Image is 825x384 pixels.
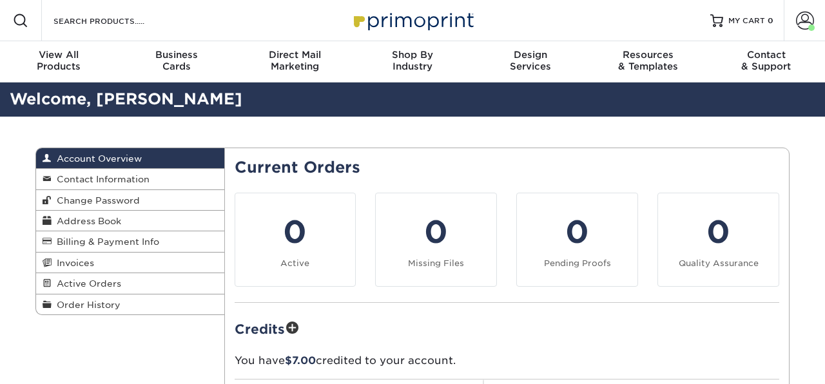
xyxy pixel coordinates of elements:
span: MY CART [728,15,765,26]
small: Quality Assurance [679,258,759,268]
a: Change Password [36,190,224,211]
span: Shop By [354,49,472,61]
a: Account Overview [36,148,224,169]
a: DesignServices [471,41,589,82]
small: Missing Files [408,258,464,268]
span: Business [118,49,236,61]
span: Invoices [52,258,94,268]
span: Change Password [52,195,140,206]
div: 0 [666,209,771,255]
span: Billing & Payment Info [52,236,159,247]
div: Services [471,49,589,72]
small: Pending Proofs [544,258,611,268]
a: BusinessCards [118,41,236,82]
div: Cards [118,49,236,72]
span: Active Orders [52,278,121,289]
img: Primoprint [348,6,477,34]
div: 0 [243,209,348,255]
span: Resources [589,49,707,61]
a: Invoices [36,253,224,273]
a: 0 Quality Assurance [657,193,779,287]
a: Order History [36,294,224,314]
div: 0 [525,209,630,255]
a: Shop ByIndustry [354,41,472,82]
span: Address Book [52,216,121,226]
span: Design [471,49,589,61]
a: Address Book [36,211,224,231]
div: Marketing [236,49,354,72]
div: & Support [707,49,825,72]
div: Industry [354,49,472,72]
a: Active Orders [36,273,224,294]
span: $7.00 [285,354,316,367]
small: Active [280,258,309,268]
a: Contact Information [36,169,224,189]
span: Contact [707,49,825,61]
span: 0 [768,16,773,25]
div: & Templates [589,49,707,72]
span: Order History [52,300,121,310]
div: 0 [383,209,489,255]
a: 0 Pending Proofs [516,193,638,287]
span: Direct Mail [236,49,354,61]
span: Contact Information [52,174,150,184]
a: Direct MailMarketing [236,41,354,82]
span: Account Overview [52,153,142,164]
h2: Current Orders [235,158,780,177]
a: 0 Missing Files [375,193,497,287]
p: You have credited to your account. [235,353,780,369]
input: SEARCH PRODUCTS..... [52,13,178,28]
a: Resources& Templates [589,41,707,82]
a: Billing & Payment Info [36,231,224,252]
h2: Credits [235,318,780,338]
a: 0 Active [235,193,356,287]
a: Contact& Support [707,41,825,82]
